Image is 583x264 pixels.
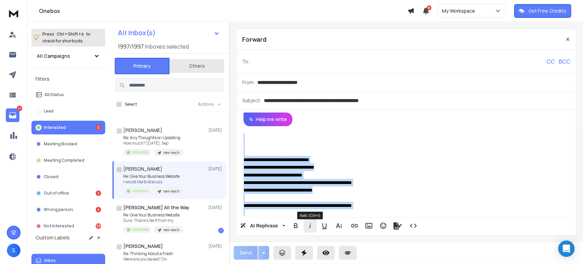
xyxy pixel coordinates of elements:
[242,97,261,104] p: Subject:
[31,104,105,118] button: Lead
[145,42,189,51] h3: Inboxes selected
[132,227,148,232] p: Interested
[332,219,345,233] button: More Text
[208,243,224,249] p: [DATE]
[56,30,85,38] span: Ctrl + Shift + k
[31,203,105,216] button: Wrong person4
[125,102,137,107] label: Select
[123,174,183,179] p: Re: Give Your Business Website
[244,113,292,126] button: Help me write
[31,49,105,63] button: All Campaigns
[17,106,22,111] p: 47
[528,8,566,14] p: Get Free Credits
[407,219,420,233] button: Code View
[123,212,183,218] p: Re: Give Your Business Website
[118,29,156,36] h1: All Inbox(s)
[163,189,179,194] p: new reach
[31,88,105,102] button: All Status
[7,243,20,257] button: S
[208,166,224,172] p: [DATE]
[514,4,571,18] button: Get Free Credits
[96,190,101,196] div: 2
[31,186,105,200] button: Out of office2
[239,219,287,233] button: AI Rephrase
[31,154,105,167] button: Meeting Completed
[39,7,407,15] h1: Onebox
[6,108,19,122] a: 47
[31,137,105,151] button: Meeting Booked
[123,166,162,172] h1: [PERSON_NAME]
[123,127,162,134] h1: [PERSON_NAME]
[123,179,183,185] p: I would like to discuss
[123,204,190,211] h1: [PERSON_NAME] All the Way
[118,42,144,51] span: 1997 / 1997
[242,35,267,44] p: Forward
[123,243,163,250] h1: [PERSON_NAME]
[44,92,64,97] p: All Status
[96,223,101,229] div: 38
[242,79,255,86] p: From:
[348,219,361,233] button: Insert Link (Ctrl+K)
[208,128,224,133] p: [DATE]
[242,58,250,65] p: To:
[377,219,390,233] button: Emoticons
[44,223,74,229] p: Not Interested
[31,170,105,184] button: Closed
[44,158,84,163] p: Meeting Completed
[44,141,77,147] p: Meeting Booked
[163,227,179,233] p: new reach
[31,74,105,84] h3: Filters
[546,57,555,66] p: CC
[362,219,375,233] button: Insert Image (Ctrl+P)
[36,234,70,241] h3: Custom Labels
[169,58,224,74] button: Others
[391,219,404,233] button: Signature
[123,251,183,256] p: Re: Thinking About a Fresh
[559,57,570,66] p: BCC
[44,207,73,212] p: Wrong person
[44,125,66,130] p: Interested
[44,258,56,263] p: Inbox
[123,141,183,146] p: How much? [DATE], Sep
[218,228,224,233] div: 1
[31,219,105,233] button: Not Interested38
[249,223,279,229] span: AI Rephrase
[96,125,101,130] div: 3
[318,219,331,233] button: Underline (Ctrl+U)
[297,212,323,219] div: Italic (Ctrl+I)
[442,8,478,14] p: My Workspace
[31,121,105,134] button: Interested3
[208,205,224,210] p: [DATE]
[42,31,91,44] p: Press to check for shortcuts.
[44,174,58,180] p: Closed
[132,150,148,155] p: Interested
[7,7,20,19] img: logo
[163,150,179,155] p: new reach
[96,207,101,212] div: 4
[44,190,69,196] p: Out of office
[44,108,54,114] p: Lead
[123,218,183,223] p: Sure. Thanks Sent from my
[123,256,183,262] p: Were are you based? Do
[123,135,183,141] p: Re: Any Thoughts on Updating
[37,53,70,60] h1: All Campaigns
[558,240,574,257] div: Open Intercom Messenger
[427,5,431,10] span: 18
[132,188,148,194] p: Interested
[112,26,225,40] button: All Inbox(s)
[115,58,169,74] button: Primary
